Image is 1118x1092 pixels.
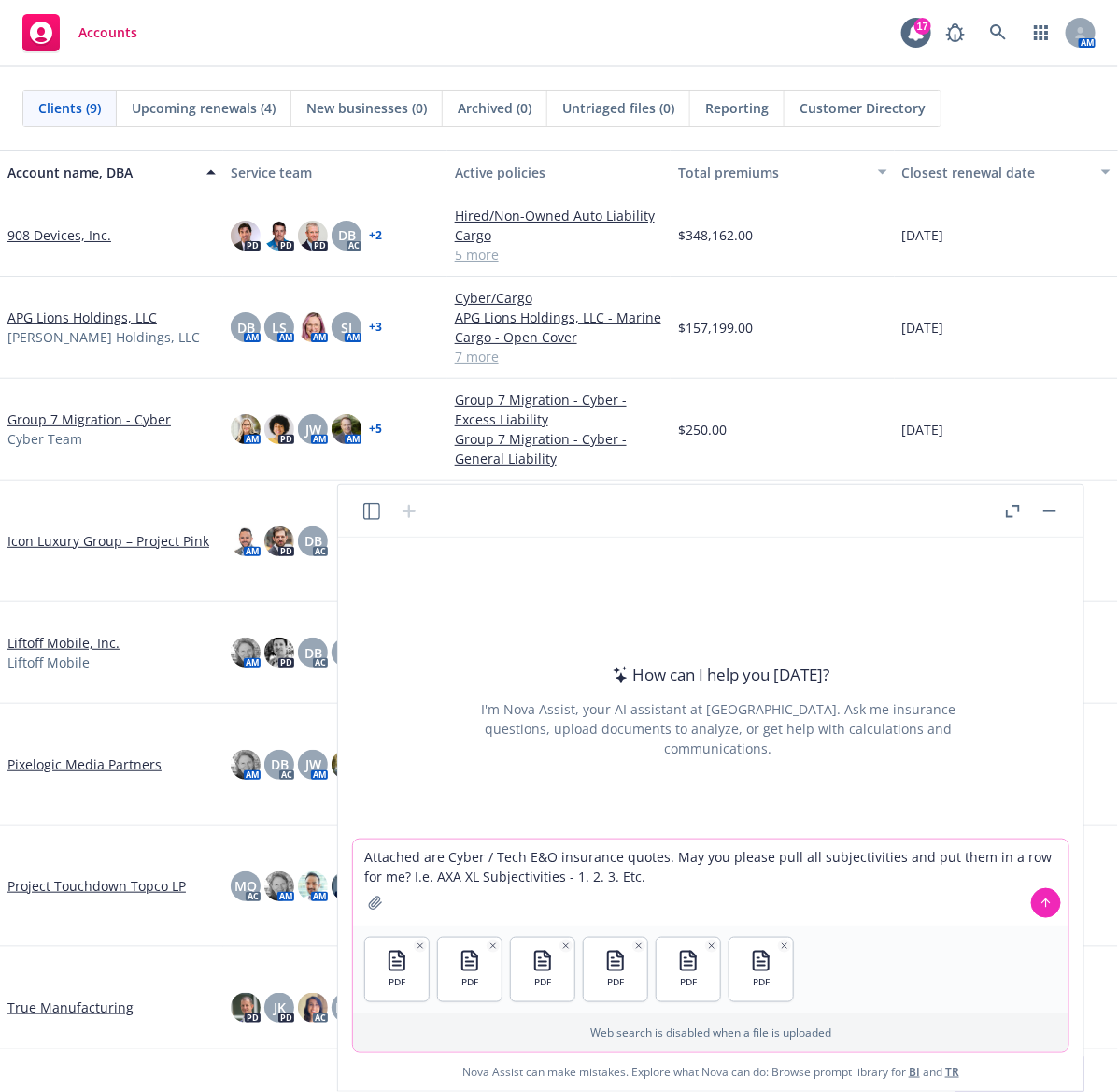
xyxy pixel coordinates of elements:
[364,1025,1057,1041] p: Web search is disabled when a file is uploaded
[607,976,624,988] span: PDF
[231,993,261,1023] img: photo
[264,414,294,444] img: photo
[671,150,894,194] button: Total premiums
[902,163,1090,182] div: Closest renewal date
[438,938,502,1001] button: PDF
[332,871,361,901] img: photo
[584,938,647,1001] button: PDF
[455,347,663,366] a: 7 more
[455,390,663,429] a: Group 7 Migration - Cyber - Excess Liability
[237,318,255,338] span: DB
[332,414,361,444] img: photo
[264,221,294,251] img: photo
[458,98,531,118] span: Archived (0)
[271,754,289,774] span: DB
[678,420,727,439] span: $250.00
[455,206,663,225] a: Hired/Non-Owned Auto Liability
[7,163,195,182] div: Account name, DBA
[914,18,931,35] div: 17
[272,318,287,338] span: LS
[7,998,134,1017] a: True Manufacturing
[306,98,427,118] span: New businesses (0)
[902,318,944,338] span: [DATE]
[7,429,82,449] span: Cyber Team
[231,414,261,444] img: photo
[7,754,162,774] a: Pixelogic Media Partners
[234,876,257,896] span: MQ
[902,225,944,245] span: [DATE]
[705,98,769,118] span: Reporting
[298,312,328,342] img: photo
[462,1053,959,1091] span: Nova Assist can make mistakes. Explore what Nova can do: Browse prompt library for and
[369,322,382,333] a: + 3
[657,938,720,1001] button: PDF
[231,638,261,668] img: photo
[264,638,294,668] img: photo
[7,409,171,429] a: Group 7 Migration - Cyber
[336,643,358,663] span: DM
[456,699,981,758] div: I'm Nova Assist, your AI assistant at [GEOGRAPHIC_DATA]. Ask me insurance questions, upload docum...
[231,163,439,182] div: Service team
[678,163,866,182] div: Total premiums
[937,14,974,51] a: Report a Bug
[335,998,358,1017] span: MN
[7,225,111,245] a: 908 Devices, Inc.
[511,938,574,1001] button: PDF
[534,976,551,988] span: PDF
[800,98,926,118] span: Customer Directory
[7,876,186,896] a: Project Touchdown Topco LP
[753,976,770,988] span: PDF
[455,245,663,265] a: 5 more
[298,871,328,901] img: photo
[298,993,328,1023] img: photo
[223,150,446,194] button: Service team
[455,288,663,308] a: Cyber/Cargo
[678,225,753,245] span: $348,162.00
[231,221,261,251] img: photo
[304,531,322,551] span: DB
[231,750,261,780] img: photo
[369,424,382,435] a: + 5
[274,998,286,1017] span: JK
[678,318,753,338] span: $157,199.00
[15,7,145,59] a: Accounts
[1023,14,1060,51] a: Switch app
[680,976,697,988] span: PDF
[78,25,137,40] span: Accounts
[729,938,793,1001] button: PDF
[298,221,328,251] img: photo
[895,150,1118,194] button: Closest renewal date
[305,420,321,439] span: JW
[902,420,944,439] span: [DATE]
[7,633,120,653] a: Liftoff Mobile, Inc.
[341,318,352,338] span: SJ
[455,429,663,468] a: Group 7 Migration - Cyber - General Liability
[353,840,1068,926] textarea: Attached are Cyber / Tech E&O insurance quotes. May you please pull all subjectivities and put th...
[7,531,209,551] a: Icon Luxury Group – Project Pink
[132,98,276,118] span: Upcoming renewals (4)
[607,663,830,687] div: How can I help you [DATE]?
[7,653,90,672] span: Liftoff Mobile
[338,225,356,245] span: DB
[562,98,674,118] span: Untriaged files (0)
[304,643,322,663] span: DB
[365,938,429,1001] button: PDF
[389,976,405,988] span: PDF
[264,871,294,901] img: photo
[264,526,294,556] img: photo
[369,230,382,241] a: + 2
[38,98,101,118] span: Clients (9)
[305,754,321,774] span: JW
[461,976,478,988] span: PDF
[7,308,157,327] a: APG Lions Holdings, LLC
[945,1064,959,1080] a: TR
[231,526,261,556] img: photo
[980,14,1017,51] a: Search
[7,327,200,347] span: [PERSON_NAME] Holdings, LLC
[455,225,663,245] a: Cargo
[447,150,671,194] button: Active policies
[909,1064,920,1080] a: BI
